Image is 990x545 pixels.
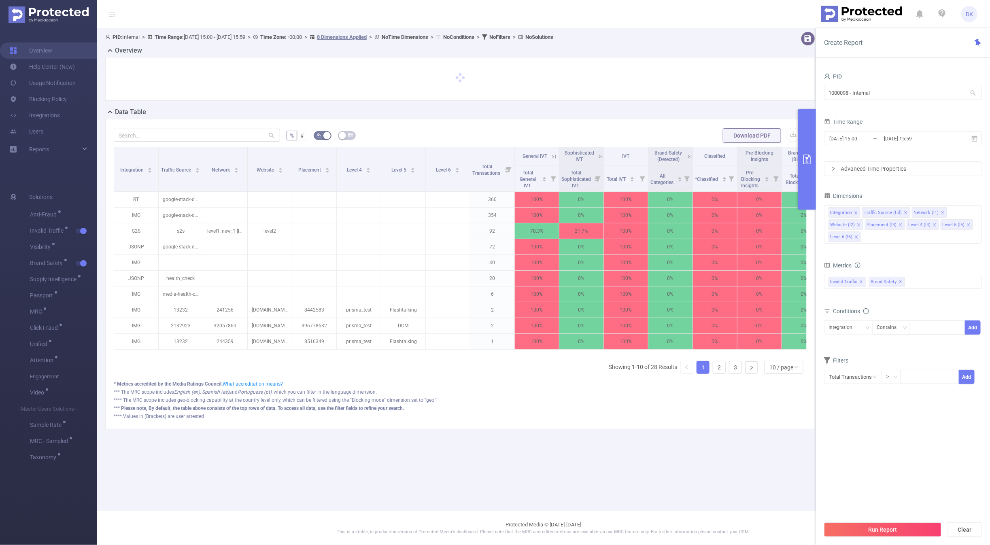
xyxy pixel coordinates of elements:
p: 0% [782,192,826,207]
b: No Solutions [525,34,553,40]
li: Website (l2) [829,219,863,230]
p: 0% [648,271,693,286]
p: IMG [114,255,158,270]
p: 0% [559,208,603,223]
li: Network (l1) [912,207,947,218]
p: 100% [604,208,648,223]
span: > [510,34,518,40]
span: Integration [120,167,145,173]
div: Sort [366,166,371,171]
b: No Time Dimensions [382,34,428,40]
span: Level 6 [436,167,452,173]
p: 100% [604,239,648,254]
span: Video [30,390,47,395]
button: Download PDF [723,128,781,143]
span: Total Sophisticated IVT [561,170,591,189]
i: icon: close [933,223,937,228]
span: Traffic Source [161,167,193,173]
i: icon: close [904,211,908,216]
div: Sort [325,166,330,171]
p: 241256 [203,302,247,318]
button: Run Report [824,522,941,537]
i: icon: caret-up [630,176,635,178]
p: 0% [737,302,782,318]
p: 0% [693,318,737,333]
p: level2 [248,223,292,239]
p: IMG [114,318,158,333]
p: 100% [604,271,648,286]
p: 0% [693,192,737,207]
div: 10 / page [769,361,793,373]
li: 1 [697,361,710,374]
p: [DOMAIN_NAME] [248,318,292,333]
i: Filter menu [637,165,648,191]
span: Anti-Fraud [30,212,59,217]
i: icon: caret-up [325,166,330,169]
span: > [474,34,482,40]
div: Network (l1) [914,208,939,218]
p: Flashtalking [381,334,425,349]
i: icon: down [903,325,907,331]
span: Classified [705,153,726,159]
p: 0% [648,334,693,349]
div: Sort [722,176,727,180]
span: All Categories [650,173,675,185]
div: Level 5 (l5) [942,220,965,230]
p: [DOMAIN_NAME] [248,302,292,318]
p: JSONP [114,271,158,286]
i: icon: table [348,133,353,138]
span: > [140,34,147,40]
i: icon: caret-down [410,170,415,172]
span: > [302,34,310,40]
span: Unified [30,341,50,347]
i: icon: right [749,365,754,370]
p: 72 [470,239,514,254]
p: 396778632 [292,318,336,333]
p: 0% [782,255,826,270]
p: 0% [648,255,693,270]
i: Filter menu [770,165,782,191]
p: S2S [114,223,158,239]
p: 0% [559,302,603,318]
p: IMG [114,208,158,223]
input: Search... [114,129,280,142]
p: 0% [559,334,603,349]
p: 0% [648,223,693,239]
p: IMG [114,302,158,318]
a: Users [10,123,43,140]
div: Sort [765,176,769,180]
span: Attention [30,357,56,363]
input: End date [883,133,949,144]
p: 13232 [159,302,203,318]
p: 0% [782,208,826,223]
i: icon: caret-up [278,166,283,169]
a: 3 [729,361,741,373]
p: 0% [782,286,826,302]
u: 8 Dimensions Applied [317,34,367,40]
li: Traffic Source (tid) [862,207,910,218]
i: Filter menu [681,165,693,191]
li: Level 4 (l4) [907,219,939,230]
p: 100% [515,239,559,254]
span: Pre-Blocking Insights [746,150,773,162]
span: Taxonomy [30,454,59,460]
i: icon: caret-up [195,166,200,169]
p: 0% [648,302,693,318]
p: 100% [515,302,559,318]
i: icon: left [684,365,689,370]
i: icon: caret-up [542,176,547,178]
span: ✕ [860,277,863,287]
i: icon: info-circle [863,308,869,314]
p: 354 [470,208,514,223]
i: icon: close [854,211,858,216]
p: 2 [470,302,514,318]
span: *Classified [695,176,719,182]
li: Level 6 (l6) [829,231,861,242]
i: icon: close [941,211,945,216]
p: 0% [782,302,826,318]
span: Invalid Traffic [30,228,66,233]
div: Sort [678,176,682,180]
p: prisma_test [337,334,381,349]
span: Network [212,167,231,173]
li: Next Page [745,361,758,374]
